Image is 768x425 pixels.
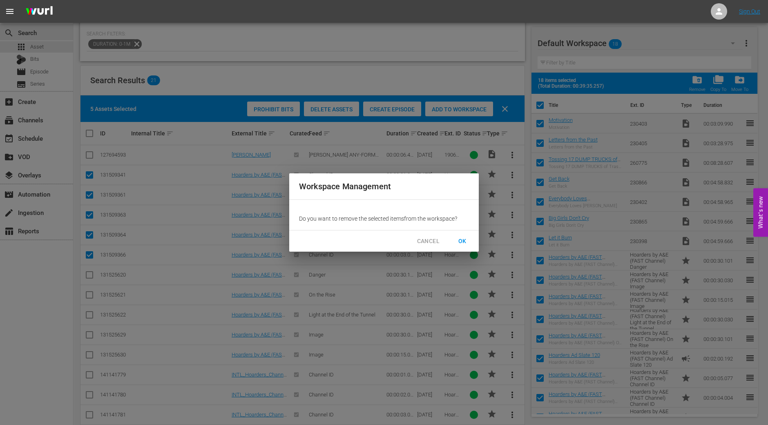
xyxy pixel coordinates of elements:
span: CANCEL [417,236,440,246]
img: ans4CAIJ8jUAAAAAAAAAAAAAAAAAAAAAAAAgQb4GAAAAAAAAAAAAAAAAAAAAAAAAJMjXAAAAAAAAAAAAAAAAAAAAAAAAgAT5G... [20,2,59,21]
button: OK [449,234,476,249]
h2: Workspace Management [299,180,469,193]
span: OK [456,236,469,246]
button: CANCEL [411,234,446,249]
button: Open Feedback Widget [753,188,768,237]
span: menu [5,7,15,16]
a: Sign Out [739,8,760,15]
p: Do you want to remove the selected item s from the workspace? [299,215,469,223]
